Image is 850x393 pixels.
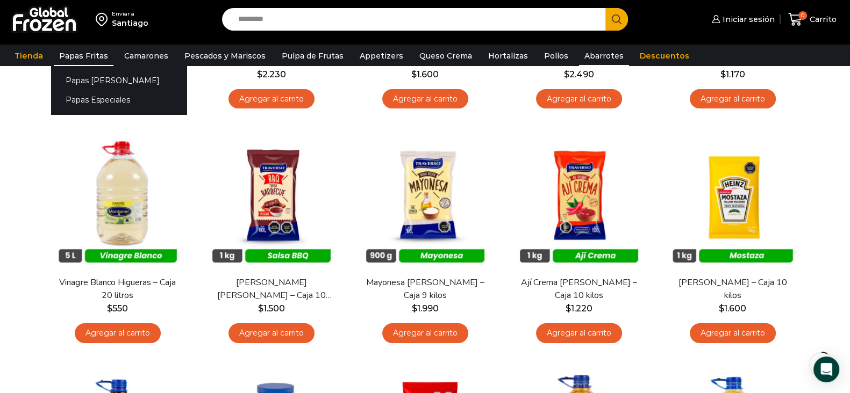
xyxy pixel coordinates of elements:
[670,276,794,301] a: [PERSON_NAME] – Caja 10 kilos
[276,46,349,66] a: Pulpa de Frutas
[564,69,569,79] span: $
[51,70,187,90] a: Papas [PERSON_NAME]
[55,276,179,301] a: Vinagre Blanco Higueras – Caja 20 litros
[720,69,726,79] span: $
[536,89,622,109] a: Agregar al carrito: “Salsa de Soya Kikkoman - Balde 18.9 litros”
[209,276,333,301] a: [PERSON_NAME] [PERSON_NAME] – Caja 10 kilos
[720,14,775,25] span: Iniciar sesión
[257,69,262,79] span: $
[411,69,417,79] span: $
[107,303,128,314] bdi: 550
[51,90,187,110] a: Papas Especiales
[179,46,271,66] a: Pescados y Mariscos
[785,7,839,32] a: 0 Carrito
[382,89,468,109] a: Agregar al carrito: “Ketchup Traverso - Caja 10 kilos”
[709,9,775,30] a: Iniciar sesión
[75,323,161,343] a: Agregar al carrito: “Vinagre Blanco Higueras - Caja 20 litros”
[112,10,148,18] div: Enviar a
[566,303,592,314] bdi: 1.220
[414,46,477,66] a: Queso Crema
[107,303,112,314] span: $
[411,69,439,79] bdi: 1.600
[690,89,776,109] a: Agregar al carrito: “Mostaza Traverso - Caja 10 kilos”
[566,303,571,314] span: $
[539,46,574,66] a: Pollos
[258,303,285,314] bdi: 1.500
[112,18,148,28] div: Santiago
[579,46,629,66] a: Abarrotes
[228,323,315,343] a: Agregar al carrito: “Salsa Barbacue Traverso - Caja 10 kilos”
[634,46,695,66] a: Descuentos
[807,14,837,25] span: Carrito
[258,303,263,314] span: $
[354,46,409,66] a: Appetizers
[536,323,622,343] a: Agregar al carrito: “Ají Crema Traverso - Caja 10 kilos”
[382,323,468,343] a: Agregar al carrito: “Mayonesa Traverso - Caja 9 kilos”
[96,10,112,28] img: address-field-icon.svg
[228,89,315,109] a: Agregar al carrito: “Aceite Fritura Maxifrits - Caja 20 litros”
[690,323,776,343] a: Agregar al carrito: “Mostaza Heinz - Caja 10 kilos”
[9,46,48,66] a: Tienda
[54,46,113,66] a: Papas Fritas
[813,356,839,382] div: Open Intercom Messenger
[257,69,286,79] bdi: 2.230
[605,8,628,31] button: Search button
[412,303,439,314] bdi: 1.990
[517,276,640,301] a: Ají Crema [PERSON_NAME] – Caja 10 kilos
[719,303,724,314] span: $
[412,303,417,314] span: $
[720,69,745,79] bdi: 1.170
[564,69,594,79] bdi: 2.490
[483,46,533,66] a: Hortalizas
[119,46,174,66] a: Camarones
[719,303,746,314] bdi: 1.600
[798,11,807,20] span: 0
[363,276,487,301] a: Mayonesa [PERSON_NAME] – Caja 9 kilos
